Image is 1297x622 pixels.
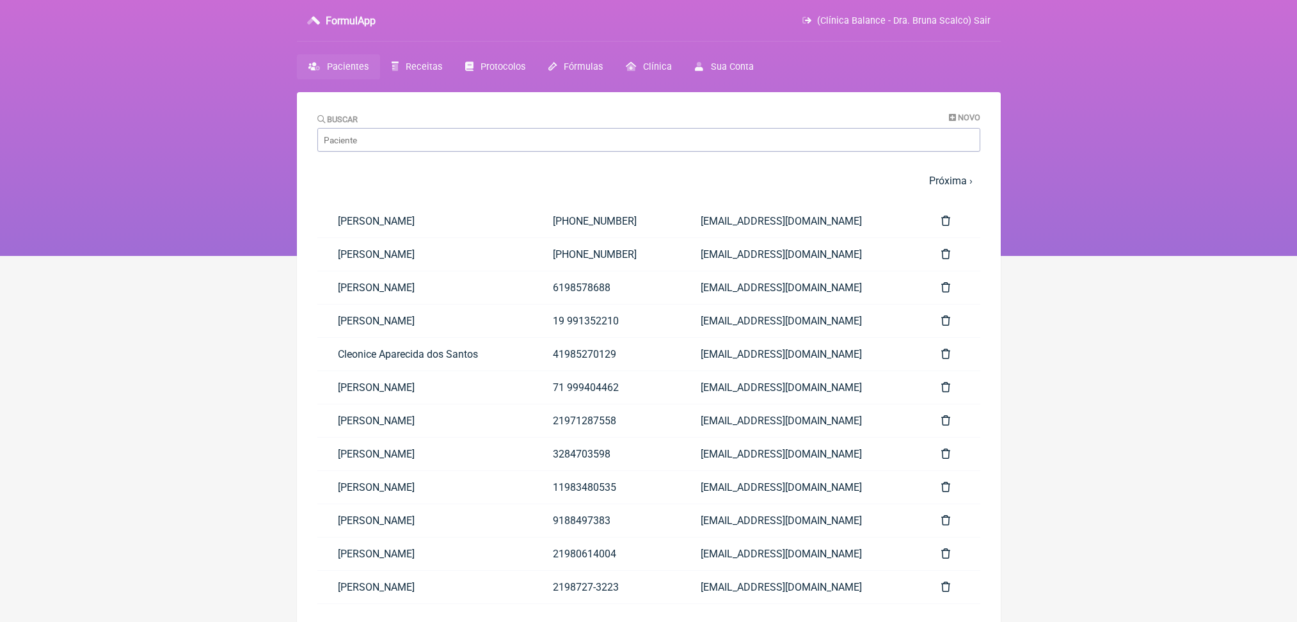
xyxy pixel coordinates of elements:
span: (Clínica Balance - Dra. Bruna Scalco) Sair [817,15,991,26]
a: 21971287558 [532,404,681,437]
a: [PERSON_NAME] [317,504,532,537]
a: [PERSON_NAME] [317,271,532,304]
a: [EMAIL_ADDRESS][DOMAIN_NAME] [680,205,920,237]
a: [PERSON_NAME] [317,371,532,404]
a: [EMAIL_ADDRESS][DOMAIN_NAME] [680,471,920,504]
span: Protocolos [481,61,525,72]
a: 6198578688 [532,271,681,304]
a: [EMAIL_ADDRESS][DOMAIN_NAME] [680,305,920,337]
a: Próxima › [929,175,973,187]
a: [EMAIL_ADDRESS][DOMAIN_NAME] [680,571,920,603]
a: (Clínica Balance - Dra. Bruna Scalco) Sair [802,15,990,26]
span: Clínica [643,61,672,72]
a: [EMAIL_ADDRESS][DOMAIN_NAME] [680,238,920,271]
a: [PERSON_NAME] [317,305,532,337]
a: [EMAIL_ADDRESS][DOMAIN_NAME] [680,371,920,404]
a: [PERSON_NAME] [317,538,532,570]
a: [PERSON_NAME] [317,238,532,271]
a: 11983480535 [532,471,681,504]
a: [PERSON_NAME] [317,205,532,237]
a: [EMAIL_ADDRESS][DOMAIN_NAME] [680,404,920,437]
a: [PHONE_NUMBER] [532,238,681,271]
a: 3284703598 [532,438,681,470]
a: 19 991352210 [532,305,681,337]
nav: pager [317,167,980,195]
a: [PHONE_NUMBER] [532,205,681,237]
a: Clínica [614,54,683,79]
label: Buscar [317,115,358,124]
a: Receitas [380,54,454,79]
a: Protocolos [454,54,537,79]
a: 21980614004 [532,538,681,570]
span: Pacientes [327,61,369,72]
a: 41985270129 [532,338,681,371]
a: [EMAIL_ADDRESS][DOMAIN_NAME] [680,438,920,470]
a: [PERSON_NAME] [317,471,532,504]
a: Cleonice Aparecida dos Santos [317,338,532,371]
a: [EMAIL_ADDRESS][DOMAIN_NAME] [680,538,920,570]
span: Fórmulas [564,61,603,72]
a: [EMAIL_ADDRESS][DOMAIN_NAME] [680,338,920,371]
span: Novo [958,113,980,122]
span: Receitas [406,61,442,72]
a: Fórmulas [537,54,614,79]
a: Sua Conta [683,54,765,79]
input: Paciente [317,128,980,152]
span: Sua Conta [711,61,754,72]
a: 2198727-3223 [532,571,681,603]
a: 71 999404462 [532,371,681,404]
h3: FormulApp [326,15,376,27]
a: Novo [949,113,980,122]
a: [EMAIL_ADDRESS][DOMAIN_NAME] [680,271,920,304]
a: 9188497383 [532,504,681,537]
a: Pacientes [297,54,380,79]
a: [PERSON_NAME] [317,404,532,437]
a: [PERSON_NAME] [317,571,532,603]
a: [EMAIL_ADDRESS][DOMAIN_NAME] [680,504,920,537]
a: [PERSON_NAME] [317,438,532,470]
